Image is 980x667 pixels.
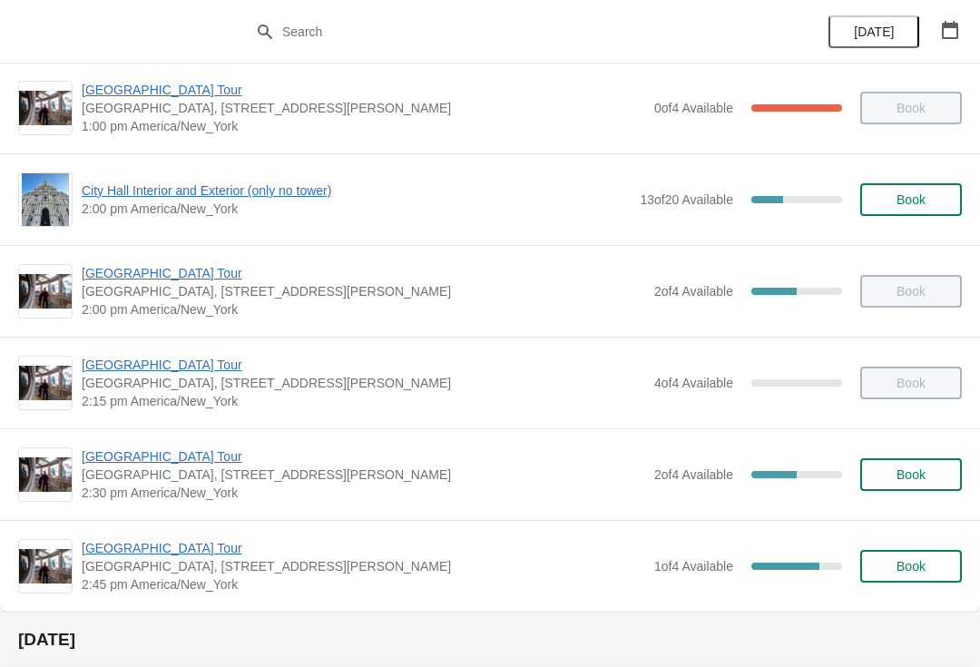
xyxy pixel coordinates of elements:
span: 2:15 pm America/New_York [82,392,645,410]
span: 0 of 4 Available [654,101,733,115]
img: City Hall Tower Tour | City Hall Visitor Center, 1400 John F Kennedy Boulevard Suite 121, Philade... [19,91,72,126]
h2: [DATE] [18,631,962,649]
span: Book [897,559,926,574]
button: Book [860,458,962,491]
span: [GEOGRAPHIC_DATA], [STREET_ADDRESS][PERSON_NAME] [82,466,645,484]
span: [GEOGRAPHIC_DATA] Tour [82,264,645,282]
button: Book [860,183,962,216]
span: [DATE] [854,25,894,39]
span: [GEOGRAPHIC_DATA] Tour [82,356,645,374]
span: [GEOGRAPHIC_DATA] Tour [82,539,645,557]
span: [GEOGRAPHIC_DATA], [STREET_ADDRESS][PERSON_NAME] [82,282,645,300]
span: [GEOGRAPHIC_DATA], [STREET_ADDRESS][PERSON_NAME] [82,374,645,392]
span: City Hall Interior and Exterior (only no tower) [82,181,631,200]
span: 4 of 4 Available [654,376,733,390]
button: Book [860,550,962,583]
span: 2 of 4 Available [654,467,733,482]
span: Book [897,192,926,207]
span: 1:00 pm America/New_York [82,117,645,135]
span: 1 of 4 Available [654,559,733,574]
span: 2:00 pm America/New_York [82,300,645,319]
button: [DATE] [828,15,919,48]
span: 2 of 4 Available [654,284,733,299]
span: 2:00 pm America/New_York [82,200,631,218]
span: 2:45 pm America/New_York [82,575,645,593]
span: [GEOGRAPHIC_DATA] Tour [82,447,645,466]
img: City Hall Interior and Exterior (only no tower) | | 2:00 pm America/New_York [22,173,70,226]
span: 2:30 pm America/New_York [82,484,645,502]
span: [GEOGRAPHIC_DATA] Tour [82,81,645,99]
input: Search [281,15,735,48]
span: 13 of 20 Available [640,192,733,207]
span: Book [897,467,926,482]
img: City Hall Tower Tour | City Hall Visitor Center, 1400 John F Kennedy Boulevard Suite 121, Philade... [19,549,72,584]
img: City Hall Tower Tour | City Hall Visitor Center, 1400 John F Kennedy Boulevard Suite 121, Philade... [19,274,72,309]
span: [GEOGRAPHIC_DATA], [STREET_ADDRESS][PERSON_NAME] [82,99,645,117]
img: City Hall Tower Tour | City Hall Visitor Center, 1400 John F Kennedy Boulevard Suite 121, Philade... [19,457,72,493]
img: City Hall Tower Tour | City Hall Visitor Center, 1400 John F Kennedy Boulevard Suite 121, Philade... [19,366,72,401]
span: [GEOGRAPHIC_DATA], [STREET_ADDRESS][PERSON_NAME] [82,557,645,575]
